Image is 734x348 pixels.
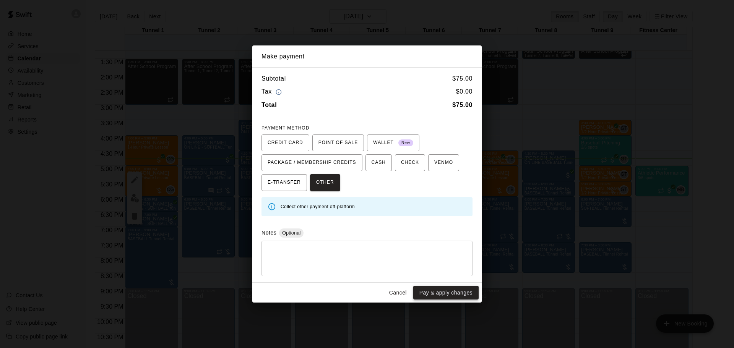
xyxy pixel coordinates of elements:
[268,176,301,189] span: E-TRANSFER
[318,137,358,149] span: POINT OF SALE
[372,157,386,169] span: CASH
[281,204,355,209] span: Collect other payment off-platform
[268,157,356,169] span: PACKAGE / MEMBERSHIP CREDITS
[428,154,459,171] button: VENMO
[395,154,425,171] button: CHECK
[452,74,473,84] h6: $ 75.00
[261,74,286,84] h6: Subtotal
[456,87,473,97] h6: $ 0.00
[413,286,479,300] button: Pay & apply changes
[316,176,334,189] span: OTHER
[386,286,410,300] button: Cancel
[367,134,419,151] button: WALLET New
[261,154,362,171] button: PACKAGE / MEMBERSHIP CREDITS
[261,230,276,236] label: Notes
[434,157,453,169] span: VENMO
[261,174,307,191] button: E-TRANSFER
[312,134,364,151] button: POINT OF SALE
[261,134,309,151] button: CREDIT CARD
[398,138,413,148] span: New
[310,174,340,191] button: OTHER
[401,157,419,169] span: CHECK
[261,125,309,131] span: PAYMENT METHOD
[365,154,392,171] button: CASH
[261,87,284,97] h6: Tax
[268,137,303,149] span: CREDIT CARD
[373,137,413,149] span: WALLET
[452,102,473,108] b: $ 75.00
[261,102,277,108] b: Total
[279,230,304,236] span: Optional
[252,45,482,68] h2: Make payment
